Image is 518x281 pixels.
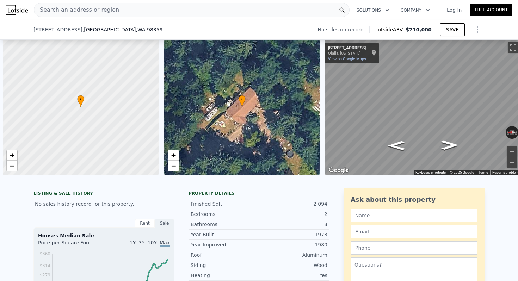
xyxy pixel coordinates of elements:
[10,161,14,170] span: −
[371,49,376,57] a: Show location on map
[191,251,259,258] div: Roof
[7,150,17,161] a: Zoom in
[168,150,179,161] a: Zoom in
[33,26,82,33] span: [STREET_ADDRESS]
[470,4,512,16] a: Free Account
[259,241,327,248] div: 1980
[168,161,179,171] a: Zoom out
[259,231,327,238] div: 1973
[77,96,84,102] span: •
[351,225,477,238] input: Email
[77,95,84,107] div: •
[189,191,329,196] div: Property details
[39,251,50,256] tspan: $360
[239,95,246,107] div: •
[6,5,28,15] img: Lotside
[38,239,104,250] div: Price per Square Foot
[130,240,136,245] span: 1Y
[433,138,466,152] path: Go South, Bandix Rd SE
[34,6,119,14] span: Search an address or region
[380,139,413,152] path: Go North, Bandix Rd SE
[155,219,174,228] div: Sale
[328,57,366,61] a: View on Google Maps
[450,170,474,174] span: © 2025 Google
[191,221,259,228] div: Bathrooms
[138,240,144,245] span: 3Y
[406,27,432,32] span: $710,000
[440,23,465,36] button: SAVE
[7,161,17,171] a: Zoom out
[351,195,477,205] div: Ask about this property
[33,191,174,198] div: LISTING & SALE HISTORY
[38,232,170,239] div: Houses Median Sale
[191,200,259,207] div: Finished Sqft
[160,240,170,247] span: Max
[327,166,350,175] img: Google
[191,241,259,248] div: Year Improved
[135,219,155,228] div: Rent
[171,161,175,170] span: −
[259,251,327,258] div: Aluminum
[259,262,327,269] div: Wood
[259,200,327,207] div: 2,094
[136,27,162,32] span: , WA 98359
[191,211,259,218] div: Bedrooms
[239,96,246,102] span: •
[415,170,446,175] button: Keyboard shortcuts
[375,26,406,33] span: Lotside ARV
[39,273,50,277] tspan: $279
[259,211,327,218] div: 2
[507,146,517,157] button: Zoom in
[10,151,14,160] span: +
[438,6,470,13] a: Log In
[506,126,510,139] button: Rotate counterclockwise
[328,51,366,56] div: Olalla, [US_STATE]
[39,263,50,268] tspan: $314
[33,198,174,210] div: No sales history record for this property.
[328,45,366,51] div: [STREET_ADDRESS]
[259,272,327,279] div: Yes
[82,26,163,33] span: , [GEOGRAPHIC_DATA]
[507,157,517,168] button: Zoom out
[395,4,436,17] button: Company
[351,4,395,17] button: Solutions
[148,240,157,245] span: 10Y
[351,241,477,255] input: Phone
[351,209,477,222] input: Name
[318,26,369,33] div: No sales on record
[478,170,488,174] a: Terms
[327,166,350,175] a: Open this area in Google Maps (opens a new window)
[191,231,259,238] div: Year Built
[470,23,485,37] button: Show Options
[259,221,327,228] div: 3
[191,272,259,279] div: Heating
[191,262,259,269] div: Siding
[171,151,175,160] span: +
